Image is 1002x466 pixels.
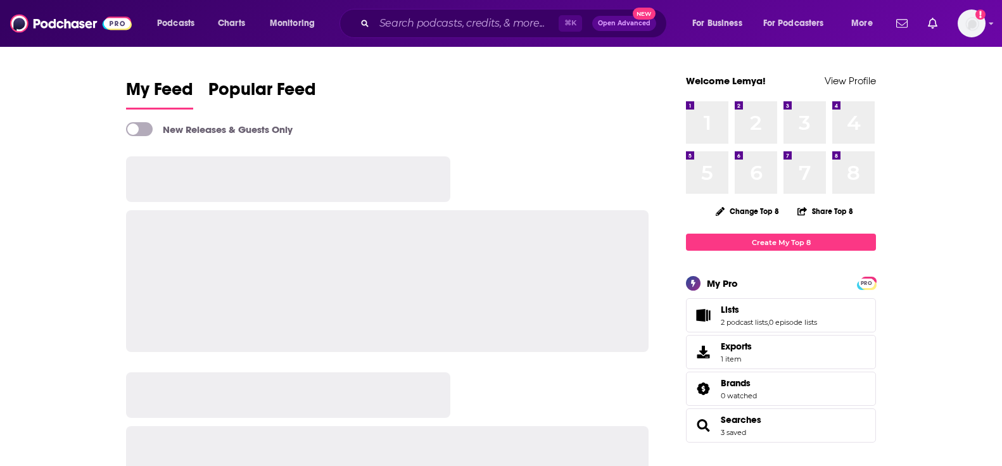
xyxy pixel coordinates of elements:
a: Charts [210,13,253,34]
div: Search podcasts, credits, & more... [352,9,679,38]
button: Share Top 8 [797,199,854,224]
button: open menu [755,13,842,34]
span: Brands [721,377,751,389]
a: Brands [690,380,716,398]
span: , [768,318,769,327]
span: Logged in as lemya [958,9,986,37]
span: Searches [686,408,876,443]
img: Podchaser - Follow, Share and Rate Podcasts [10,11,132,35]
button: Show profile menu [958,9,986,37]
a: New Releases & Guests Only [126,122,293,136]
input: Search podcasts, credits, & more... [374,13,559,34]
a: Show notifications dropdown [923,13,942,34]
span: For Podcasters [763,15,824,32]
a: Brands [721,377,757,389]
a: Show notifications dropdown [891,13,913,34]
button: open menu [842,13,889,34]
svg: Add a profile image [975,9,986,20]
button: open menu [683,13,758,34]
span: My Feed [126,79,193,108]
a: Popular Feed [208,79,316,110]
a: Welcome Lemya! [686,75,766,87]
a: PRO [859,278,874,287]
a: 0 episode lists [769,318,817,327]
a: 0 watched [721,391,757,400]
button: open menu [261,13,331,34]
button: Open AdvancedNew [592,16,656,31]
a: View Profile [825,75,876,87]
span: Charts [218,15,245,32]
span: Exports [690,343,716,361]
a: Lists [690,306,716,324]
span: For Business [692,15,742,32]
span: Lists [721,304,739,315]
span: Brands [686,372,876,406]
img: User Profile [958,9,986,37]
span: 1 item [721,355,752,363]
a: Exports [686,335,876,369]
a: Searches [721,414,761,425]
span: Popular Feed [208,79,316,108]
span: Exports [721,341,752,352]
span: ⌘ K [559,15,582,32]
a: Lists [721,304,817,315]
span: Open Advanced [598,20,650,27]
a: Create My Top 8 [686,234,876,251]
span: Lists [686,298,876,332]
span: Monitoring [270,15,315,32]
div: My Pro [707,277,738,289]
a: My Feed [126,79,193,110]
a: 3 saved [721,428,746,437]
a: Searches [690,417,716,434]
span: New [633,8,656,20]
span: Podcasts [157,15,194,32]
button: Change Top 8 [708,203,787,219]
span: More [851,15,873,32]
span: PRO [859,279,874,288]
a: 2 podcast lists [721,318,768,327]
button: open menu [148,13,211,34]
